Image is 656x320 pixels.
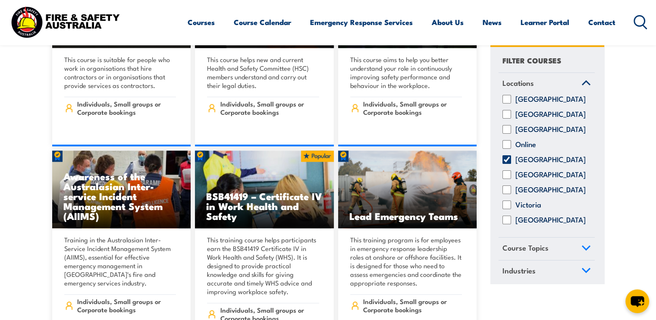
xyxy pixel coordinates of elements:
a: Courses [188,11,215,34]
img: Lead Emergency Teams TRAINING [338,151,477,228]
img: BSB41419 – Certificate IV in Work Health and Safety [195,151,334,228]
a: Course Calendar [234,11,291,34]
label: [GEOGRAPHIC_DATA] [515,95,586,104]
p: This course is suitable for people who work in organisations that hire contractors or in organisa... [64,55,176,90]
span: Individuals, Small groups or Corporate bookings [77,100,176,116]
span: Individuals, Small groups or Corporate bookings [220,100,319,116]
a: About Us [432,11,464,34]
a: Contact [588,11,615,34]
a: Course Topics [499,238,595,260]
a: News [483,11,502,34]
span: Industries [502,265,536,276]
label: [GEOGRAPHIC_DATA] [515,186,586,195]
span: Individuals, Small groups or Corporate bookings [363,100,462,116]
button: chat-button [625,289,649,313]
span: Course Topics [502,242,549,254]
h4: FILTER COURSES [502,54,561,66]
p: This course aims to help you better understand your role in continuously improving safety perform... [350,55,462,90]
p: Training in the Australasian Inter-Service Incident Management System (AIIMS), essential for effe... [64,235,176,287]
h3: Awareness of the Australasian Inter-service Incident Management System (AIIMS) [63,171,180,221]
label: [GEOGRAPHIC_DATA] [515,125,586,134]
label: Victoria [515,201,541,210]
label: [GEOGRAPHIC_DATA] [515,171,586,179]
span: Individuals, Small groups or Corporate bookings [363,297,462,314]
h3: Lead Emergency Teams [349,211,466,221]
a: Industries [499,260,595,283]
span: Individuals, Small groups or Corporate bookings [77,297,176,314]
label: [GEOGRAPHIC_DATA] [515,216,586,225]
p: This course helps new and current Health and Safety Committee (HSC) members understand and carry ... [207,55,319,90]
p: This training course helps participants earn the BSB41419 Certificate IV in Work Health and Safet... [207,235,319,296]
a: Learner Portal [521,11,569,34]
span: Locations [502,77,534,89]
a: Lead Emergency Teams [338,151,477,228]
label: [GEOGRAPHIC_DATA] [515,156,586,164]
p: This training program is for employees in emergency response leadership roles at onshore or offsh... [350,235,462,287]
img: Awareness of the Australasian Inter-service Incident Management System (AIIMS) [52,151,191,228]
label: Online [515,141,536,149]
a: Locations [499,73,595,95]
a: Emergency Response Services [310,11,413,34]
label: [GEOGRAPHIC_DATA] [515,110,586,119]
h3: BSB41419 – Certificate IV in Work Health and Safety [206,191,323,221]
